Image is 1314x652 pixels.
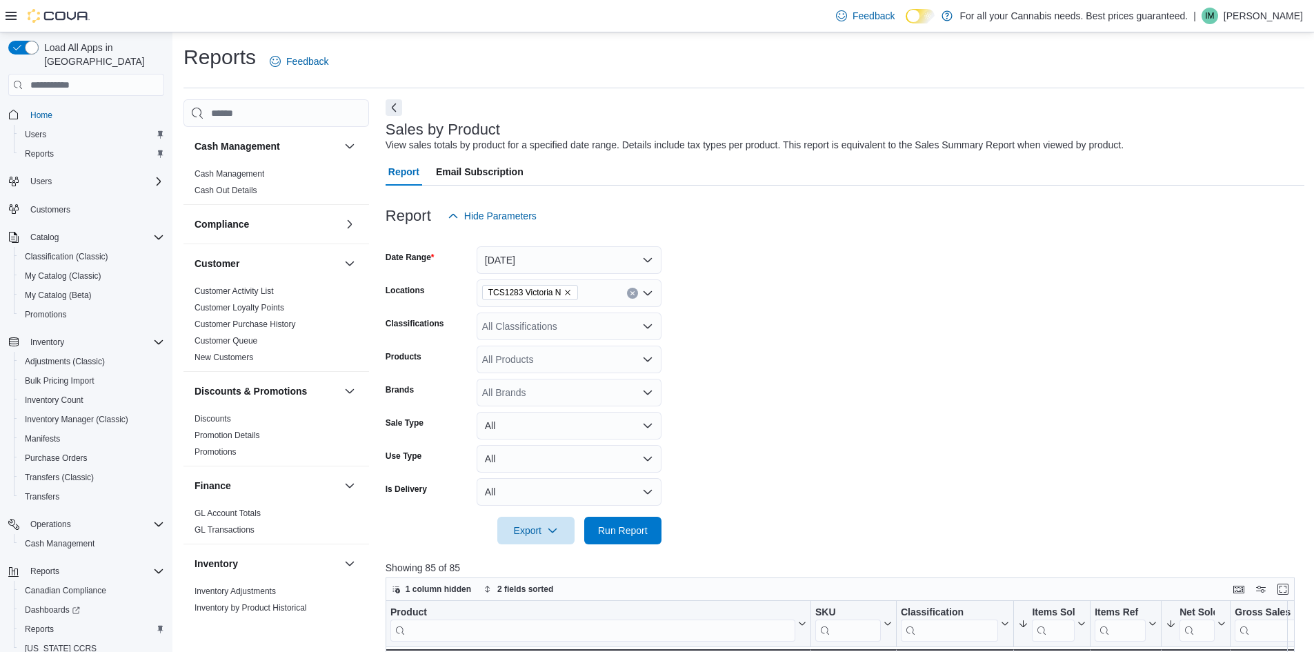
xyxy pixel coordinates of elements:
[195,586,276,596] a: Inventory Adjustments
[195,603,307,613] a: Inventory by Product Historical
[25,334,70,350] button: Inventory
[195,257,239,270] h3: Customer
[25,414,128,425] span: Inventory Manager (Classic)
[19,582,164,599] span: Canadian Compliance
[195,557,238,571] h3: Inventory
[477,412,661,439] button: All
[195,447,237,457] a: Promotions
[436,158,524,186] span: Email Subscription
[3,333,170,352] button: Inventory
[341,477,358,494] button: Finance
[19,450,164,466] span: Purchase Orders
[14,534,170,553] button: Cash Management
[30,204,70,215] span: Customers
[195,508,261,519] span: GL Account Totals
[406,584,471,595] span: 1 column hidden
[3,228,170,247] button: Catalog
[1275,581,1291,597] button: Enter fullscreen
[386,484,427,495] label: Is Delivery
[1095,606,1146,642] div: Items Ref
[14,581,170,600] button: Canadian Compliance
[25,624,54,635] span: Reports
[386,318,444,329] label: Classifications
[584,517,661,544] button: Run Report
[39,41,164,68] span: Load All Apps in [GEOGRAPHIC_DATA]
[195,352,253,363] span: New Customers
[25,516,164,533] span: Operations
[14,144,170,164] button: Reports
[30,337,64,348] span: Inventory
[386,451,421,462] label: Use Type
[386,285,425,296] label: Locations
[19,353,110,370] a: Adjustments (Classic)
[25,201,76,218] a: Customers
[477,478,661,506] button: All
[14,352,170,371] button: Adjustments (Classic)
[830,2,900,30] a: Feedback
[14,391,170,410] button: Inventory Count
[901,606,998,620] div: Classification
[627,288,638,299] button: Clear input
[19,535,164,552] span: Cash Management
[1235,606,1298,642] div: Gross Sales
[195,319,296,329] a: Customer Purchase History
[19,268,164,284] span: My Catalog (Classic)
[386,252,435,263] label: Date Range
[19,248,114,265] a: Classification (Classic)
[386,208,431,224] h3: Report
[642,387,653,398] button: Open list of options
[14,487,170,506] button: Transfers
[195,169,264,179] a: Cash Management
[25,491,59,502] span: Transfers
[598,524,648,537] span: Run Report
[25,334,164,350] span: Inventory
[19,582,112,599] a: Canadian Compliance
[195,525,255,535] a: GL Transactions
[195,413,231,424] span: Discounts
[1205,8,1214,24] span: IM
[906,23,906,24] span: Dark Mode
[25,395,83,406] span: Inventory Count
[195,557,339,571] button: Inventory
[386,417,424,428] label: Sale Type
[14,448,170,468] button: Purchase Orders
[642,321,653,332] button: Open list of options
[264,48,334,75] a: Feedback
[1095,606,1146,620] div: Items Ref
[195,257,339,270] button: Customer
[390,606,806,642] button: Product
[19,602,164,618] span: Dashboards
[3,562,170,581] button: Reports
[1202,8,1218,24] div: Ian Mullan
[19,469,99,486] a: Transfers (Classic)
[19,392,164,408] span: Inventory Count
[195,186,257,195] a: Cash Out Details
[388,158,419,186] span: Report
[30,566,59,577] span: Reports
[195,508,261,518] a: GL Account Totals
[901,606,1009,642] button: Classification
[815,606,881,620] div: SKU
[195,384,339,398] button: Discounts & Promotions
[19,431,66,447] a: Manifests
[386,561,1304,575] p: Showing 85 of 85
[195,414,231,424] a: Discounts
[14,620,170,639] button: Reports
[1235,606,1309,642] button: Gross Sales
[488,286,561,299] span: TCS1283 Victoria N
[19,535,100,552] a: Cash Management
[386,121,500,138] h3: Sales by Product
[25,251,108,262] span: Classification (Classic)
[25,173,57,190] button: Users
[25,290,92,301] span: My Catalog (Beta)
[341,216,358,233] button: Compliance
[341,138,358,155] button: Cash Management
[815,606,892,642] button: SKU
[195,524,255,535] span: GL Transactions
[195,217,249,231] h3: Compliance
[183,166,369,204] div: Cash Management
[195,479,339,493] button: Finance
[14,286,170,305] button: My Catalog (Beta)
[1095,606,1157,642] button: Items Ref
[1032,606,1075,620] div: Items Sold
